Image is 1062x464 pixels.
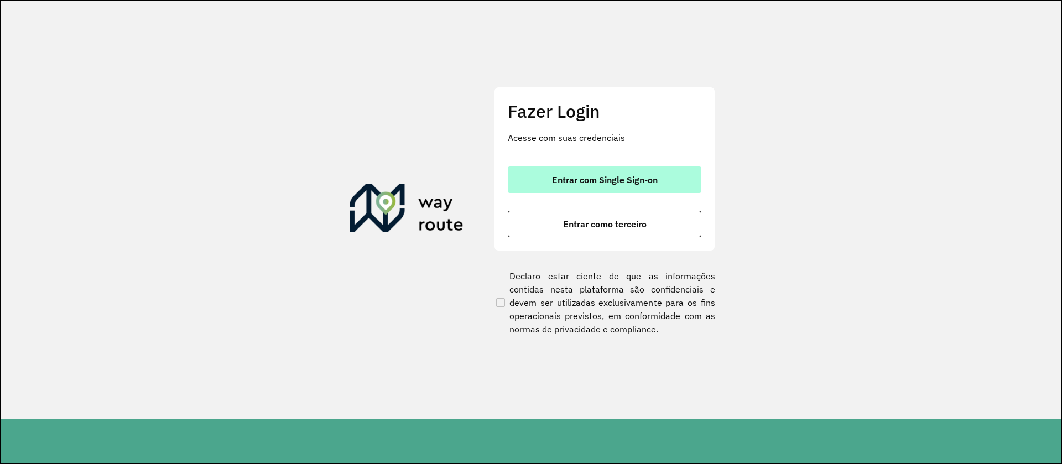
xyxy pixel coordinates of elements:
[508,166,701,193] button: button
[508,101,701,122] h2: Fazer Login
[508,211,701,237] button: button
[563,220,647,228] span: Entrar como terceiro
[552,175,658,184] span: Entrar com Single Sign-on
[350,184,464,237] img: Roteirizador AmbevTech
[494,269,715,336] label: Declaro estar ciente de que as informações contidas nesta plataforma são confidenciais e devem se...
[508,131,701,144] p: Acesse com suas credenciais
